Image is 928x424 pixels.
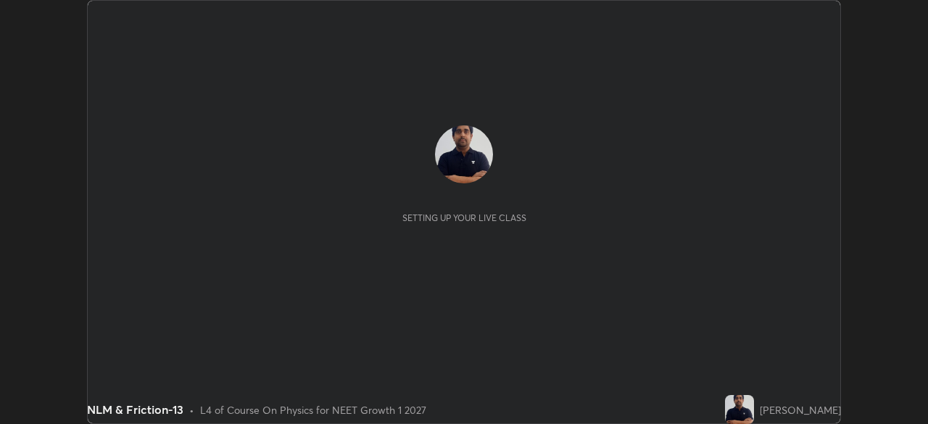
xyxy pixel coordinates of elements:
div: [PERSON_NAME] [760,402,841,417]
img: 7ef12e9526204b6db105cf6f6d810fe9.jpg [435,125,493,183]
img: 7ef12e9526204b6db105cf6f6d810fe9.jpg [725,395,754,424]
div: L4 of Course On Physics for NEET Growth 1 2027 [200,402,426,417]
div: Setting up your live class [402,212,526,223]
div: • [189,402,194,417]
div: NLM & Friction-13 [87,401,183,418]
